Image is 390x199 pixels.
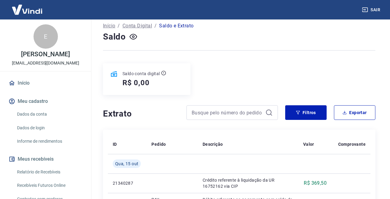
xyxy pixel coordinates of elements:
[7,152,84,166] button: Meus recebíveis
[151,141,166,147] p: Pedido
[122,71,160,77] p: Saldo conta digital
[154,22,157,30] p: /
[15,179,84,192] a: Recebíveis Futuros Online
[7,0,47,19] img: Vindi
[303,141,314,147] p: Valor
[192,108,263,117] input: Busque pelo número do pedido
[304,180,327,187] p: R$ 369,50
[34,24,58,49] div: E
[15,122,84,134] a: Dados de login
[15,108,84,120] a: Dados da conta
[122,78,150,88] h5: R$ 0,00
[334,105,375,120] button: Exportar
[122,22,152,30] a: Conta Digital
[103,22,115,30] a: Início
[159,22,193,30] p: Saldo e Extrato
[118,22,120,30] p: /
[203,177,293,189] p: Crédito referente à liquidação da UR 16752162 via CIP
[361,4,383,16] button: Sair
[21,51,70,58] p: [PERSON_NAME]
[113,141,117,147] p: ID
[115,161,138,167] span: Qua, 15 out
[338,141,366,147] p: Comprovante
[103,31,126,43] h4: Saldo
[113,180,142,186] p: 21340287
[15,166,84,178] a: Relatório de Recebíveis
[12,60,79,66] p: [EMAIL_ADDRESS][DOMAIN_NAME]
[285,105,327,120] button: Filtros
[203,141,223,147] p: Descrição
[7,95,84,108] button: Meu cadastro
[103,108,179,120] h4: Extrato
[7,76,84,90] a: Início
[15,135,84,148] a: Informe de rendimentos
